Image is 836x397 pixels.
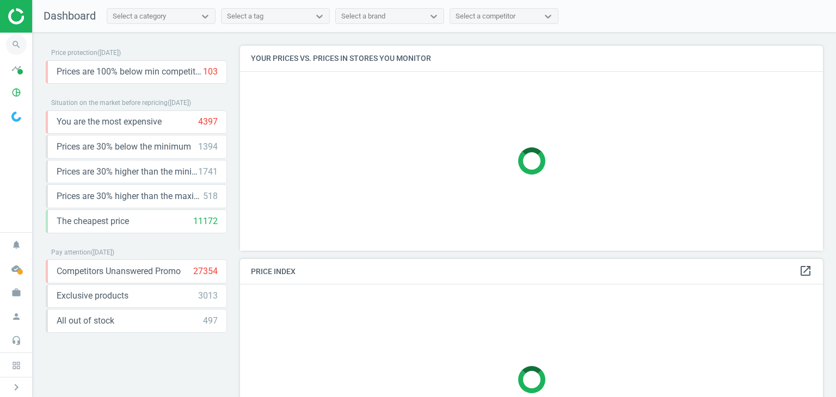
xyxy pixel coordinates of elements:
[57,141,191,153] span: Prices are 30% below the minimum
[57,190,203,202] span: Prices are 30% higher than the maximal
[91,249,114,256] span: ( [DATE] )
[198,116,218,128] div: 4397
[57,215,129,227] span: The cheapest price
[6,34,27,55] i: search
[57,315,114,327] span: All out of stock
[799,264,812,278] a: open_in_new
[6,330,27,351] i: headset_mic
[198,290,218,302] div: 3013
[113,11,166,21] div: Select a category
[6,306,27,327] i: person
[799,264,812,277] i: open_in_new
[51,49,97,57] span: Price protection
[6,82,27,103] i: pie_chart_outlined
[6,234,27,255] i: notifications
[198,166,218,178] div: 1741
[44,9,96,22] span: Dashboard
[57,166,198,178] span: Prices are 30% higher than the minimum
[3,380,30,394] button: chevron_right
[203,315,218,327] div: 497
[456,11,515,21] div: Select a competitor
[240,259,823,284] h4: Price Index
[193,265,218,277] div: 27354
[203,66,218,78] div: 103
[57,66,203,78] span: Prices are 100% below min competitor
[198,141,218,153] div: 1394
[51,99,168,107] span: Situation on the market before repricing
[227,11,263,21] div: Select a tag
[240,46,823,71] h4: Your prices vs. prices in stores you monitor
[6,58,27,79] i: timeline
[193,215,218,227] div: 11172
[11,111,21,122] img: wGWNvw8QSZomAAAAABJRU5ErkJggg==
[341,11,385,21] div: Select a brand
[57,265,181,277] span: Competitors Unanswered Promo
[168,99,191,107] span: ( [DATE] )
[203,190,218,202] div: 518
[57,116,162,128] span: You are the most expensive
[6,282,27,303] i: work
[51,249,91,256] span: Pay attention
[10,381,23,394] i: chevron_right
[57,290,128,302] span: Exclusive products
[97,49,121,57] span: ( [DATE] )
[6,258,27,279] i: cloud_done
[8,8,85,24] img: ajHJNr6hYgQAAAAASUVORK5CYII=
